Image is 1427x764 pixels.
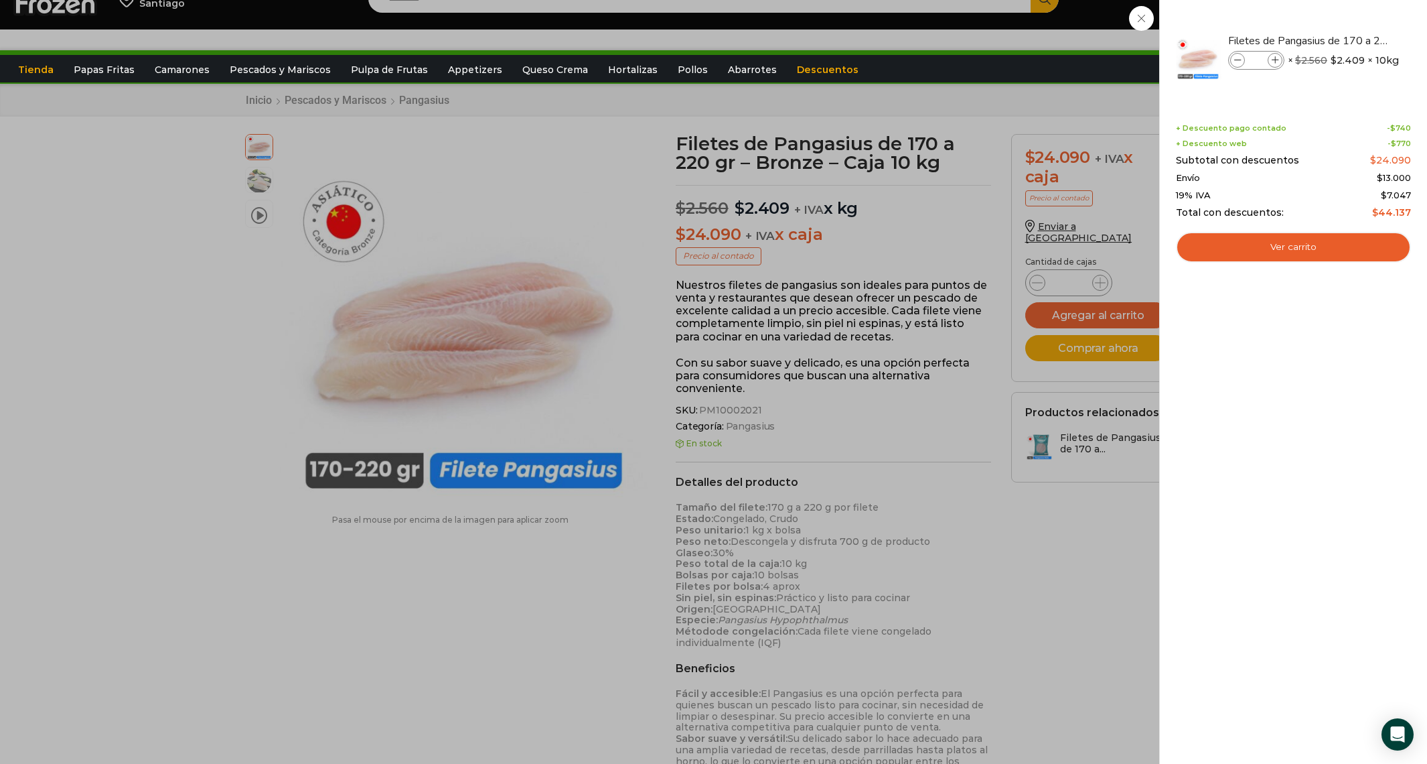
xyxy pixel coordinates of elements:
span: $ [1381,190,1387,200]
div: Open Intercom Messenger [1381,718,1414,751]
span: $ [1331,54,1337,67]
a: Pescados y Mariscos [223,57,337,82]
a: Papas Fritas [67,57,141,82]
a: Ver carrito [1176,232,1411,263]
a: Camarones [148,57,216,82]
span: - [1387,124,1411,133]
bdi: 2.409 [1331,54,1365,67]
bdi: 13.000 [1377,172,1411,183]
a: Appetizers [441,57,509,82]
span: Subtotal con descuentos [1176,155,1299,166]
input: Product quantity [1246,53,1266,68]
span: $ [1377,172,1383,183]
span: $ [1295,54,1301,66]
a: Pulpa de Frutas [344,57,435,82]
a: Filetes de Pangasius de 170 a 220 gr - Bronze - Caja 10 kg [1228,34,1387,48]
bdi: 44.137 [1372,206,1411,218]
bdi: 2.560 [1295,54,1327,66]
span: + Descuento pago contado [1176,124,1286,133]
a: Abarrotes [721,57,783,82]
a: Pollos [671,57,715,82]
span: Total con descuentos: [1176,207,1284,218]
span: $ [1370,154,1376,166]
span: × × 10kg [1288,51,1399,70]
span: $ [1372,206,1378,218]
span: $ [1390,123,1396,133]
bdi: 770 [1391,139,1411,148]
a: Queso Crema [516,57,595,82]
span: 19% IVA [1176,190,1211,201]
span: - [1387,139,1411,148]
span: $ [1391,139,1396,148]
a: Tienda [11,57,60,82]
bdi: 740 [1390,123,1411,133]
bdi: 24.090 [1370,154,1411,166]
a: Hortalizas [601,57,664,82]
span: + Descuento web [1176,139,1247,148]
a: Descuentos [790,57,865,82]
span: 7.047 [1381,190,1411,200]
span: Envío [1176,173,1200,184]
